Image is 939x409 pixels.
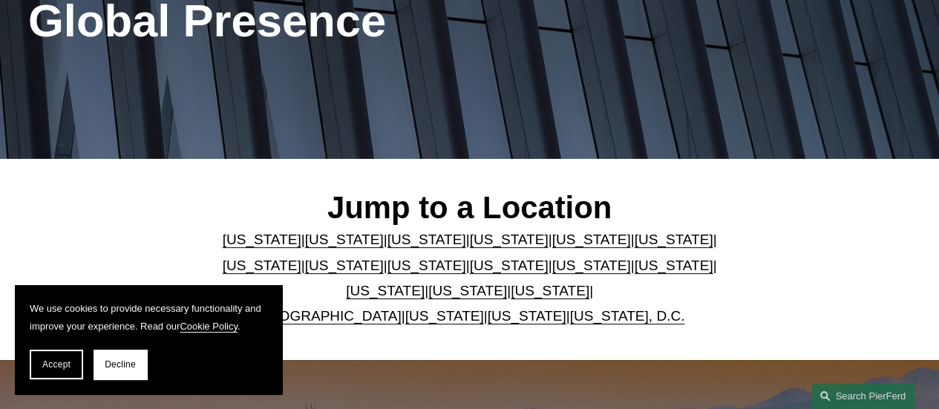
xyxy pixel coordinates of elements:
[634,258,713,273] a: [US_STATE]
[570,308,685,324] a: [US_STATE], D.C.
[811,383,915,409] a: Search this site
[255,308,402,324] a: [GEOGRAPHIC_DATA]
[212,227,727,329] p: | | | | | | | | | | | | | | | | | |
[305,258,384,273] a: [US_STATE]
[30,350,83,379] button: Accept
[470,232,549,247] a: [US_STATE]
[346,283,425,298] a: [US_STATE]
[387,232,466,247] a: [US_STATE]
[223,232,301,247] a: [US_STATE]
[30,300,267,335] p: We use cookies to provide necessary functionality and improve your experience. Read our .
[94,350,147,379] button: Decline
[405,308,484,324] a: [US_STATE]
[552,258,630,273] a: [US_STATE]
[470,258,549,273] a: [US_STATE]
[223,258,301,273] a: [US_STATE]
[180,321,238,332] a: Cookie Policy
[387,258,466,273] a: [US_STATE]
[15,285,282,394] section: Cookie banner
[488,308,566,324] a: [US_STATE]
[105,359,136,370] span: Decline
[305,232,384,247] a: [US_STATE]
[634,232,713,247] a: [US_STATE]
[42,359,71,370] span: Accept
[428,283,507,298] a: [US_STATE]
[511,283,589,298] a: [US_STATE]
[212,189,727,227] h2: Jump to a Location
[552,232,630,247] a: [US_STATE]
